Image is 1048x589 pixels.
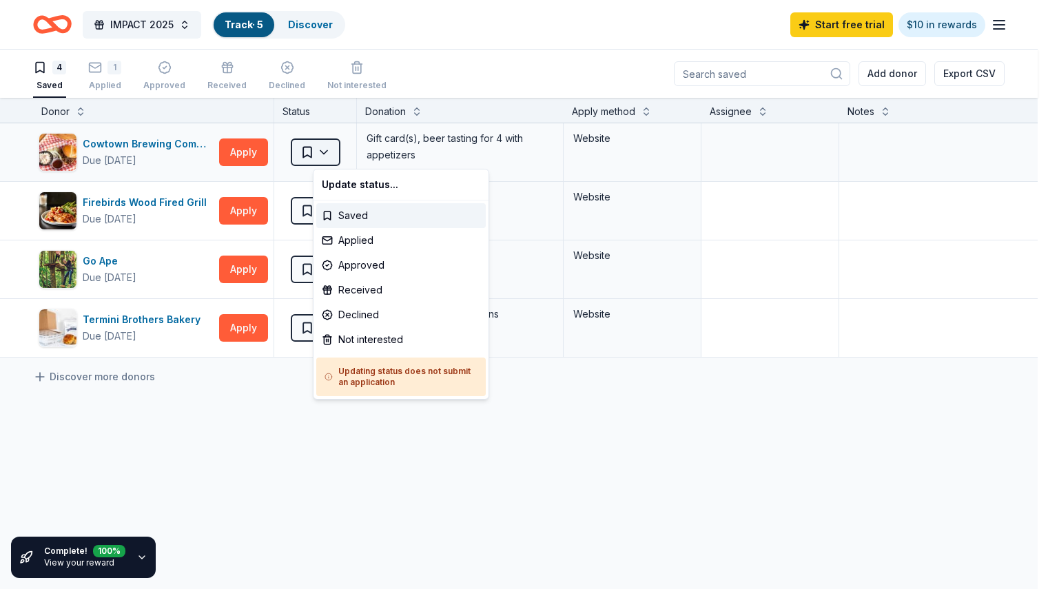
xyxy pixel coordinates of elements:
div: Saved [316,203,486,228]
div: Declined [316,302,486,327]
div: Not interested [316,327,486,352]
div: Approved [316,253,486,278]
div: Received [316,278,486,302]
div: Update status... [316,172,486,197]
h5: Updating status does not submit an application [325,366,477,388]
div: Applied [316,228,486,253]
